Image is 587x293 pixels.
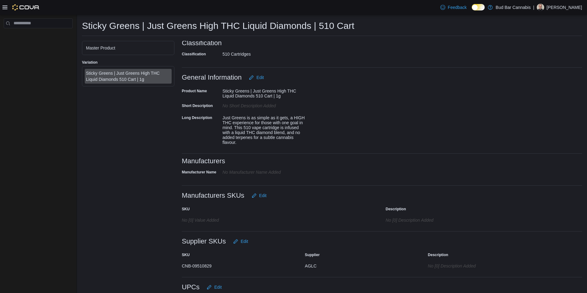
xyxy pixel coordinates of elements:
[182,103,213,108] label: Short Description
[12,4,40,10] img: Cova
[241,238,248,244] span: Edit
[428,252,448,257] label: Description
[182,192,244,199] h3: Manufacturers SKUs
[182,283,199,291] h3: UPCs
[182,207,190,212] label: SKU
[533,4,534,11] p: |
[222,167,305,175] div: No Manufacturer Name Added
[448,4,467,10] span: Feedback
[256,74,264,81] span: Edit
[472,4,485,10] input: Dark Mode
[182,170,216,175] label: Manufacturer Name
[182,157,225,165] h3: Manufacturers
[86,70,170,82] div: Sticky Greens | Just Greens High THC Liquid Diamonds 510 Cart | 1g
[438,1,469,14] a: Feedback
[559,261,566,268] button: Add row
[182,39,222,47] h3: Classification
[305,261,420,268] div: AGLC
[222,101,305,108] div: No Short Description added
[249,189,269,202] button: Edit
[182,261,297,268] div: CNB-09510829
[82,20,354,32] h1: Sticky Greens | Just Greens High THC Liquid Diamonds | 510 Cart
[247,71,266,84] button: Edit
[182,115,212,120] label: Long Description
[86,45,170,51] div: Master Product
[547,4,582,11] p: [PERSON_NAME]
[305,252,320,257] label: Supplier
[537,4,544,11] div: Tyler R
[231,235,251,247] button: Edit
[428,261,551,268] div: No [0] description added
[182,215,305,223] div: No [0] value added
[222,113,305,145] div: Just Greens is as simple as it gets, a HIGH THC experience for those with one goal in mind. This ...
[82,60,98,65] label: Variation
[182,252,190,257] label: SKU
[222,49,305,57] div: 510 Cartridges
[386,207,406,212] label: Description
[182,238,226,245] h3: Supplier SKUs
[222,86,305,98] div: Sticky Greens | Just Greens High THC Liquid Diamonds 510 Cart | 1g
[472,10,472,11] span: Dark Mode
[182,52,206,57] label: Classification
[259,192,267,199] span: Edit
[496,4,531,11] p: Bud Bar Cannabis
[182,89,207,93] label: Product Name
[214,284,222,290] span: Edit
[386,215,509,223] div: No [0] description added
[182,74,242,81] h3: General Information
[4,30,73,44] nav: Complex example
